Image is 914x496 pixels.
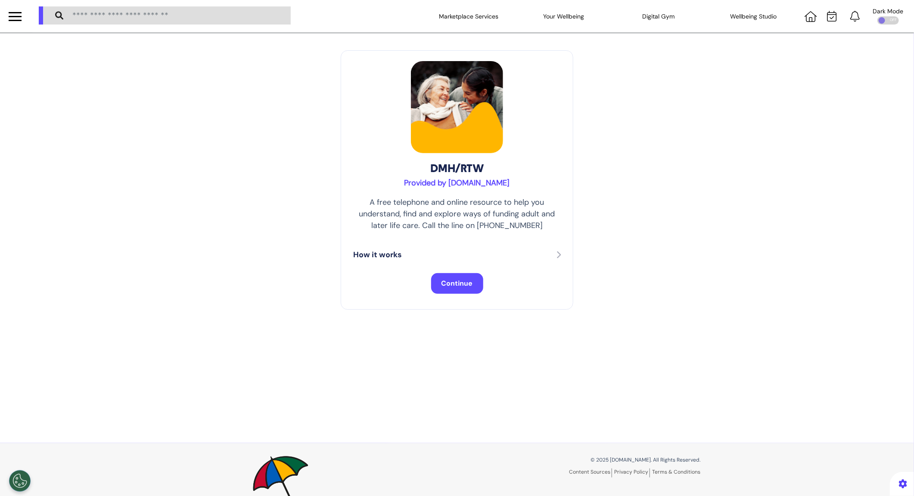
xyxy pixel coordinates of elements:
div: Marketplace Services [426,4,512,28]
div: OFF [877,16,899,25]
button: Continue [431,273,483,294]
h2: DMH/RTW [353,162,561,175]
p: © 2025 [DOMAIN_NAME]. All Rights Reserved. [463,456,700,464]
button: Open Preferences [9,470,31,492]
div: Dark Mode [873,8,904,14]
span: Continue [441,279,473,288]
p: A free telephone and online resource to help you understand, find and explore ways of funding adu... [353,197,561,231]
p: How it works [353,249,402,261]
a: Privacy Policy [614,468,650,478]
div: Your Wellbeing [520,4,606,28]
h3: Provided by [DOMAIN_NAME] [353,179,561,188]
a: Terms & Conditions [652,468,700,475]
div: Wellbeing Studio [711,4,797,28]
div: Digital Gym [616,4,702,28]
button: How it works [353,249,561,261]
img: DMH/RTW [411,61,503,153]
a: Content Sources [569,468,612,478]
